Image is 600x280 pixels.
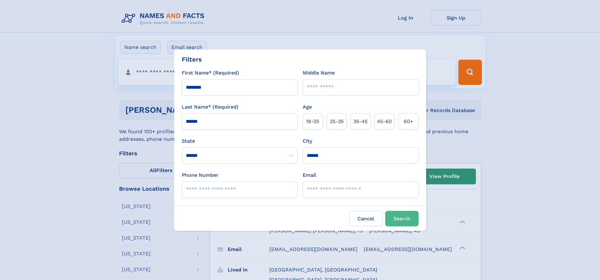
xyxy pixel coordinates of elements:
[303,103,312,111] label: Age
[182,55,202,64] div: Filters
[353,118,368,125] span: 35‑45
[306,118,319,125] span: 18‑25
[303,137,312,145] label: City
[349,211,383,226] label: Cancel
[404,118,413,125] span: 60+
[330,118,344,125] span: 25‑35
[377,118,392,125] span: 45‑60
[303,171,316,179] label: Email
[303,69,335,77] label: Middle Name
[385,211,419,226] button: Search
[182,103,238,111] label: Last Name* (Required)
[182,137,298,145] label: State
[182,171,219,179] label: Phone Number
[182,69,239,77] label: First Name* (Required)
